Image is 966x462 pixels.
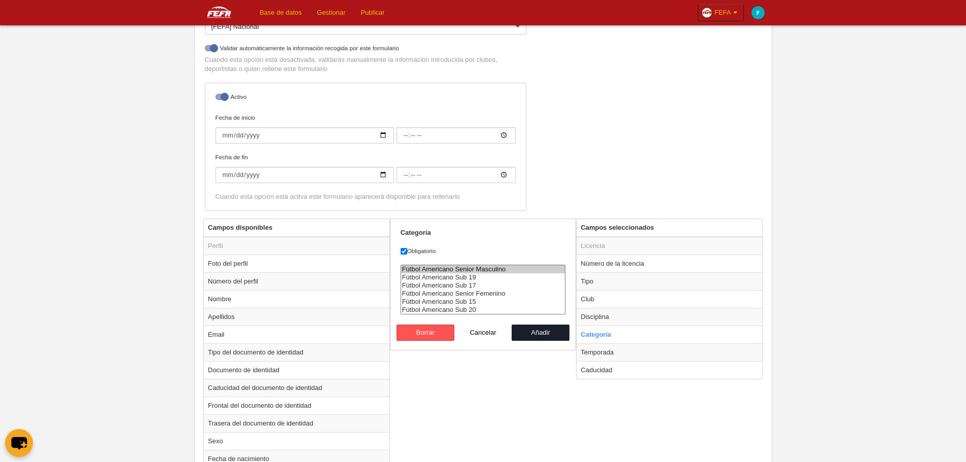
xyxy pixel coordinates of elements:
td: Foto del perfil [204,255,389,272]
td: Tipo [577,272,762,290]
label: Obligatorio [401,246,566,256]
td: Sexo [204,432,389,450]
option: Fútbol Americano Sub 19 [401,273,565,281]
label: Validar automáticamente la información recogida por este formulario [205,44,526,55]
option: Fútbol Americano Sub 17 [401,281,565,290]
input: Fecha de inicio [216,127,394,144]
a: FEFA [698,4,744,21]
td: Temporada [577,343,762,361]
option: Fútbol Americano Sub 15 [401,298,565,306]
td: Licencia [577,237,762,255]
button: Borrar [397,325,454,341]
span: [FEFA] Nacional [211,23,259,30]
td: Nombre [204,290,389,308]
label: Fecha de fin [216,153,516,183]
td: Disciplina [577,308,762,326]
button: Añadir [512,325,569,341]
strong: Categoría [401,229,431,236]
td: Tipo del documento de identidad [204,343,389,361]
td: Email [204,326,389,343]
td: Caducidad [577,361,762,379]
th: Campos seleccionados [577,219,762,237]
option: Fútbol Americano Sub 20 [401,306,565,314]
button: chat-button [5,429,33,457]
button: Cancelar [454,325,512,341]
input: Fecha de fin [216,167,394,183]
td: Frontal del documento de identidad [204,397,389,414]
td: Documento de identidad [204,361,389,379]
td: Apellidos [204,308,389,326]
span: FEFA [714,8,731,18]
option: Fútbol Americano Senior Femenino [401,290,565,298]
td: Perfil [204,237,389,255]
img: c2l6ZT0zMHgzMCZmcz05JnRleHQ9RiZiZz0wMGFjYzE%3D.png [752,6,765,19]
td: Caducidad del documento de identidad [204,379,389,397]
td: Número de la licencia [577,255,762,272]
td: Número del perfil [204,272,389,290]
td: Categoría [577,326,762,343]
img: FEFA [194,6,244,18]
img: Oazxt6wLFNvE.30x30.jpg [702,8,712,18]
p: Cuando esta opción está desactivada, validarás manualmente la información introducida por clubes,... [205,55,526,74]
input: Fecha de fin [397,167,516,183]
div: Cuando esta opción está activa este formulario aparecerá disponible para rellenarlo [216,192,516,201]
label: Activo [216,92,516,104]
td: Trasera del documento de identidad [204,414,389,432]
option: Fútbol Americano Senior Masculino [401,265,565,273]
input: Obligatorio [401,248,407,255]
th: Campos disponibles [204,219,389,237]
label: Fecha de inicio [216,113,516,144]
td: Club [577,290,762,308]
input: Fecha de inicio [397,127,516,144]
